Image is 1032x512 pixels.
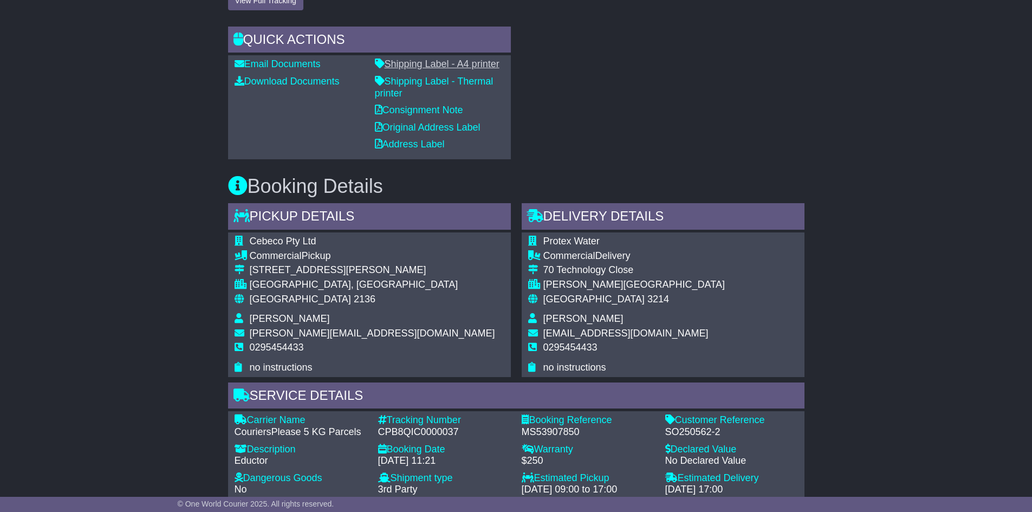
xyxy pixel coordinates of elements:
span: 0295454433 [543,342,598,353]
a: Shipping Label - A4 printer [375,59,499,69]
span: [GEOGRAPHIC_DATA] [543,294,645,304]
span: no instructions [250,362,313,373]
span: No [235,484,247,495]
div: $250 [522,455,654,467]
div: Warranty [522,444,654,456]
div: No Declared Value [665,455,798,467]
span: [GEOGRAPHIC_DATA] [250,294,351,304]
div: [PERSON_NAME][GEOGRAPHIC_DATA] [543,279,725,291]
div: Pickup [250,250,495,262]
div: [DATE] 17:00 [665,484,798,496]
div: Shipment type [378,472,511,484]
h3: Booking Details [228,176,804,197]
span: [PERSON_NAME] [543,313,624,324]
span: [PERSON_NAME] [250,313,330,324]
span: no instructions [543,362,606,373]
div: Estimated Delivery [665,472,798,484]
span: [EMAIL_ADDRESS][DOMAIN_NAME] [543,328,709,339]
div: Booking Reference [522,414,654,426]
div: [DATE] 09:00 to 17:00 [522,484,654,496]
span: Cebeco Pty Ltd [250,236,316,247]
a: Address Label [375,139,445,150]
div: Pickup Details [228,203,511,232]
span: 3rd Party [378,484,418,495]
a: Shipping Label - Thermal printer [375,76,494,99]
span: 2136 [354,294,375,304]
a: Original Address Label [375,122,481,133]
a: Download Documents [235,76,340,87]
div: Tracking Number [378,414,511,426]
div: Eductor [235,455,367,467]
div: Declared Value [665,444,798,456]
div: [GEOGRAPHIC_DATA], [GEOGRAPHIC_DATA] [250,279,495,291]
a: Consignment Note [375,105,463,115]
span: [PERSON_NAME][EMAIL_ADDRESS][DOMAIN_NAME] [250,328,495,339]
div: [DATE] 11:21 [378,455,511,467]
span: Commercial [543,250,595,261]
div: CouriersPlease 5 KG Parcels [235,426,367,438]
div: Delivery [543,250,725,262]
div: SO250562-2 [665,426,798,438]
span: Protex Water [543,236,600,247]
div: CPB8QIC0000037 [378,426,511,438]
div: Delivery Details [522,203,804,232]
div: 70 Technology Close [543,264,725,276]
div: Carrier Name [235,414,367,426]
div: MS53907850 [522,426,654,438]
div: Booking Date [378,444,511,456]
span: 0295454433 [250,342,304,353]
span: 3214 [647,294,669,304]
div: [STREET_ADDRESS][PERSON_NAME] [250,264,495,276]
span: © One World Courier 2025. All rights reserved. [178,500,334,508]
div: Customer Reference [665,414,798,426]
div: Service Details [228,383,804,412]
div: Quick Actions [228,27,511,56]
a: Email Documents [235,59,321,69]
div: Dangerous Goods [235,472,367,484]
div: Description [235,444,367,456]
div: Estimated Pickup [522,472,654,484]
span: Commercial [250,250,302,261]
